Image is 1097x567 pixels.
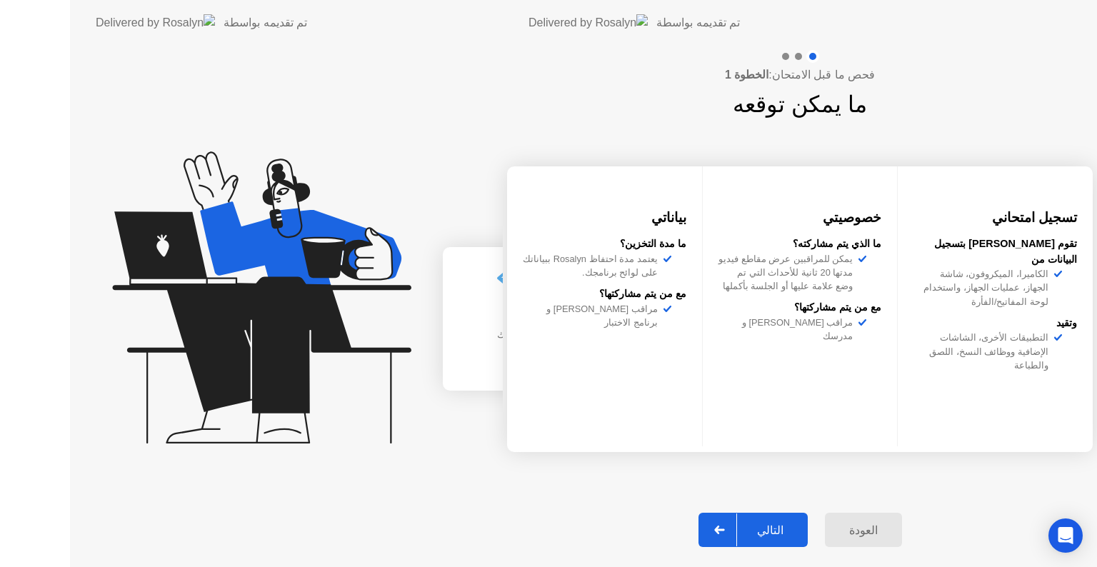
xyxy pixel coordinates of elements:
[523,252,663,279] div: يعتمد مدة احتفاظ Rosalyn ببياناتك على لوائح برنامجك.
[523,302,663,329] div: مراقب [PERSON_NAME] و برنامج الاختبار
[913,267,1054,308] div: الكاميرا، الميكروفون، شاشة الجهاز، عمليات الجهاز، واستخدام لوحة المفاتيح/الفأرة
[913,331,1054,372] div: التطبيقات الأخرى، الشاشات الإضافية ووظائف النسخ، اللصق والطباعة
[718,316,859,343] div: مراقب [PERSON_NAME] و مدرسك
[224,14,307,31] div: تم تقديمه بواسطة
[656,14,740,31] div: تم تقديمه بواسطة
[733,87,867,121] h1: ما يمكن توقعه
[913,316,1077,331] div: وتقيد
[829,523,898,537] div: العودة
[718,252,859,293] div: يمكن للمراقبين عرض مقاطع فيديو مدتها 20 ثانية للأحداث التي تم وضع علامة عليها أو الجلسة بأكملها
[725,69,768,81] b: الخطوة 1
[469,301,588,320] div: اضغط على ابدأ
[523,208,686,228] h3: بياناتي
[698,513,808,547] button: التالي
[913,236,1077,267] div: تقوم [PERSON_NAME] بتسجيل البيانات من
[725,66,875,84] h4: فحص ما قبل الامتحان:
[469,327,588,343] div: يبدأ امتحانك عند أمرك
[443,166,1037,183] div: فحص ما قبل الامتحان:
[529,14,648,31] img: Delivered by Rosalyn
[1048,518,1083,553] div: Open Intercom Messenger
[913,208,1077,228] h3: تسجيل امتحاني
[718,300,882,316] div: مع من يتم مشاركتها؟
[718,208,882,228] h3: خصوصيتي
[825,513,902,547] button: العودة
[718,236,882,252] div: ما الذي يتم مشاركته؟
[96,14,215,31] img: Delivered by Rosalyn
[523,286,686,302] div: مع من يتم مشاركتها؟
[523,236,686,252] div: ما مدة التخزين؟
[737,523,803,537] div: التالي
